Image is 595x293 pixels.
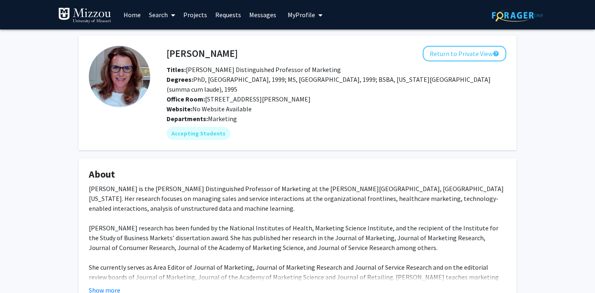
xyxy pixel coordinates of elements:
[211,0,245,29] a: Requests
[167,105,252,113] span: No Website Available
[245,0,280,29] a: Messages
[492,9,543,22] img: ForagerOne Logo
[167,95,205,103] b: Office Room:
[167,75,491,93] span: PhD, [GEOGRAPHIC_DATA], 1999; MS, [GEOGRAPHIC_DATA], 1999; BSBA, [US_STATE][GEOGRAPHIC_DATA] (sum...
[58,7,111,24] img: University of Missouri Logo
[167,75,193,83] b: Degrees:
[145,0,179,29] a: Search
[208,115,237,123] span: Marketing
[6,162,142,287] iframe: Chat
[493,49,499,59] mat-icon: help
[167,65,186,74] b: Titles:
[119,0,145,29] a: Home
[167,65,341,74] span: [PERSON_NAME] Distinguished Professor of Marketing
[89,46,150,107] img: Profile Picture
[288,11,315,19] span: My Profile
[423,46,506,61] button: Return to Private View
[89,169,506,180] h4: About
[167,115,208,123] b: Departments:
[167,127,230,140] mat-chip: Accepting Students
[167,46,238,61] h4: [PERSON_NAME]
[167,105,192,113] b: Website:
[167,95,311,103] span: [STREET_ADDRESS][PERSON_NAME]
[179,0,211,29] a: Projects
